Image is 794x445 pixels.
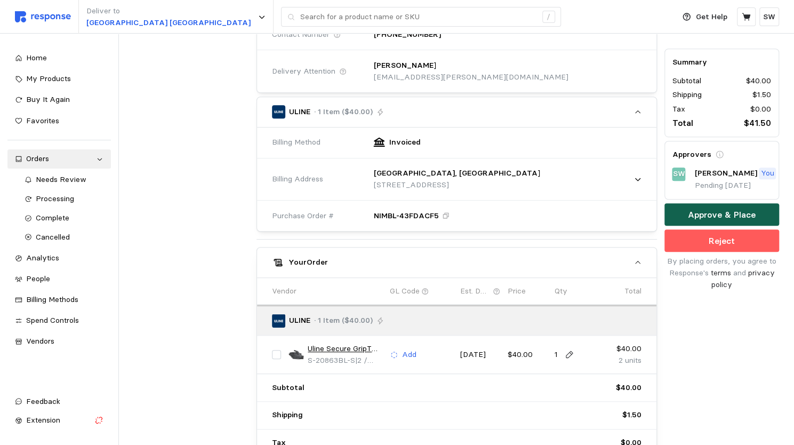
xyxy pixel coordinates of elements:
span: Billing Address [272,173,323,185]
a: Spend Controls [7,311,111,330]
p: Est. Delivery [460,285,491,297]
a: Orders [7,149,111,169]
button: Extension [7,411,111,430]
a: Complete [17,209,111,228]
span: My Products [26,74,71,83]
p: · 1 Item ($40.00) [314,106,373,118]
p: 1 [555,349,558,361]
p: NIMBL-43FDACF5 [373,210,438,222]
p: ULINE [289,315,310,327]
p: SW [763,11,775,23]
span: Extension [26,415,60,425]
span: S-20863BL-S [308,355,355,365]
a: Processing [17,189,111,209]
button: ULINE· 1 Item ($40.00) [257,97,656,127]
p: Deliver to [86,5,251,17]
a: Favorites [7,112,111,131]
button: Get Help [676,7,734,27]
p: Add [402,349,416,361]
div: / [542,11,555,23]
p: $1.50 [622,409,641,421]
p: Shipping [272,409,303,421]
p: [DATE] [460,349,500,361]
p: Price [508,285,526,297]
span: Processing [36,194,74,203]
span: Contact Number [272,29,330,41]
button: Approve & Place [664,204,779,226]
p: ULINE [289,106,310,118]
h5: Summary [672,57,771,68]
span: Cancelled [36,232,70,242]
a: Uline Secure GripTM Nitrile Gloves - Powder-Free, Black, Small [308,343,382,355]
div: Orders [26,153,92,165]
span: Delivery Attention [272,66,335,77]
button: Add [390,348,417,361]
p: 2 units [601,355,641,367]
span: People [26,274,50,283]
p: By placing orders, you agree to Response's and [664,256,779,291]
span: Analytics [26,253,59,263]
p: You [761,168,774,180]
p: [GEOGRAPHIC_DATA] [GEOGRAPHIC_DATA] [86,17,251,29]
button: Feedback [7,392,111,411]
p: $1.50 [752,90,771,101]
p: $40.00 [601,343,641,355]
span: Complete [36,213,69,222]
a: terms [710,268,731,277]
p: Approve & Place [688,208,756,221]
p: Pending [DATE] [695,180,771,192]
p: [STREET_ADDRESS] [373,179,540,191]
span: Vendors [26,336,54,346]
span: Home [26,53,47,62]
p: Get Help [696,11,727,23]
p: [GEOGRAPHIC_DATA], [GEOGRAPHIC_DATA] [373,168,540,179]
img: S-20863BL-S [288,347,304,362]
div: ULINE· 1 Item ($40.00) [257,128,656,231]
p: Reject [709,234,735,248]
p: $41.50 [744,117,771,130]
p: [PERSON_NAME] [695,168,757,180]
a: Cancelled [17,228,111,247]
p: Total [672,117,693,130]
button: YourOrder [257,248,656,277]
a: Analytics [7,249,111,268]
button: SW [759,7,779,26]
p: [PHONE_NUMBER] [373,29,440,41]
span: Needs Review [36,174,86,184]
p: SW [672,169,685,180]
a: Billing Methods [7,290,111,309]
span: Feedback [26,396,60,406]
p: [EMAIL_ADDRESS][PERSON_NAME][DOMAIN_NAME] [373,71,568,83]
p: Vendor [272,285,296,297]
h5: Your Order [288,257,328,268]
span: Billing Methods [26,295,78,304]
span: Buy It Again [26,94,70,104]
p: Invoiced [389,137,420,148]
span: Favorites [26,116,59,125]
button: Reject [664,230,779,252]
a: Buy It Again [7,90,111,109]
p: Tax [672,104,685,115]
input: Search for a product name or SKU [300,7,536,27]
p: · 1 Item ($40.00) [314,315,373,327]
p: $40.00 [616,382,641,394]
span: Billing Method [272,137,320,148]
a: My Products [7,69,111,89]
img: svg%3e [15,11,71,22]
p: $40.00 [746,76,771,88]
p: Qty [555,285,567,297]
p: Subtotal [672,76,701,88]
p: Total [624,285,641,297]
a: Home [7,49,111,68]
a: Needs Review [17,170,111,189]
p: Shipping [672,90,702,101]
p: $40.00 [508,349,547,361]
h5: Approvers [672,149,711,161]
p: GL Code [390,285,420,297]
p: $0.00 [750,104,771,115]
a: People [7,269,111,289]
a: Vendors [7,332,111,351]
span: Purchase Order # [272,210,334,222]
p: Subtotal [272,382,304,394]
p: [PERSON_NAME] [373,60,436,71]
